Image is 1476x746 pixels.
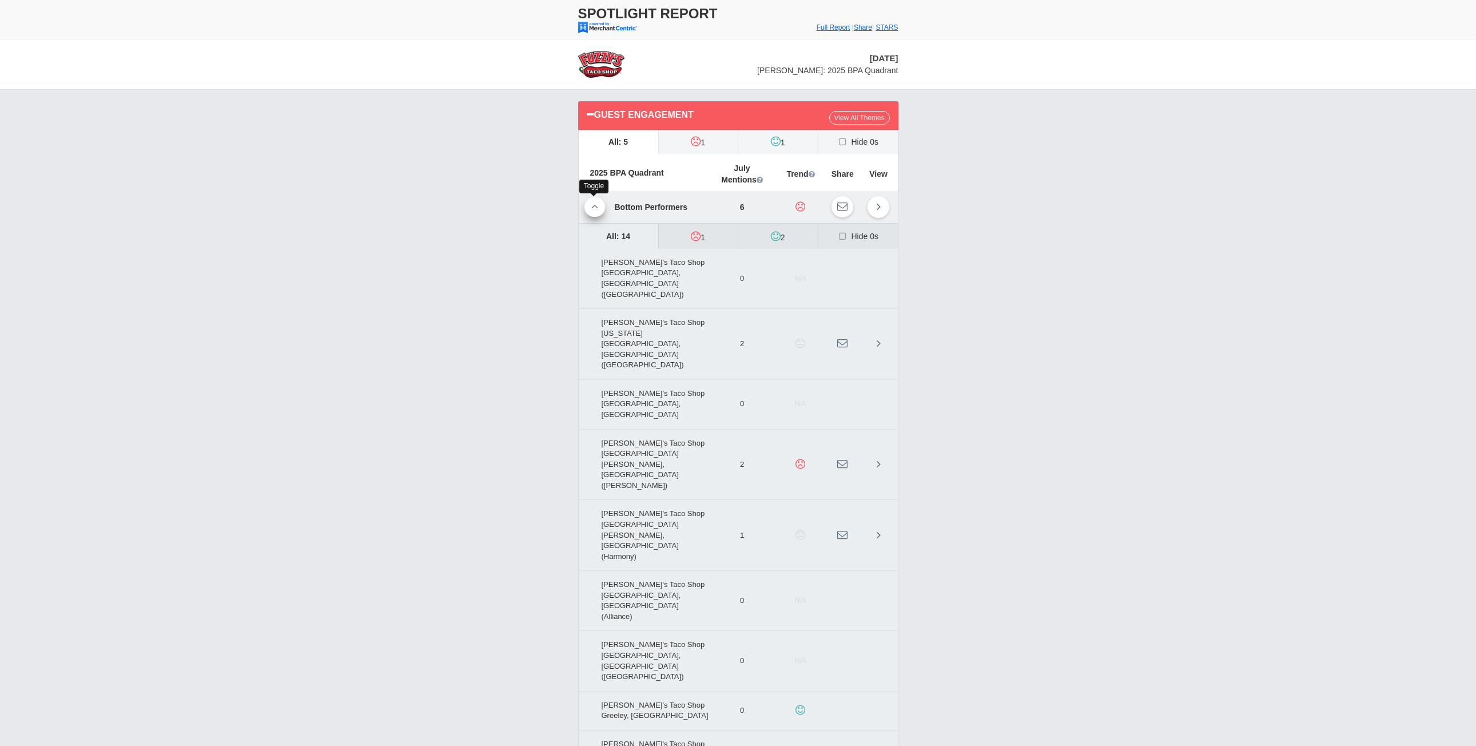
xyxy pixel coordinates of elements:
td: 6 [709,191,775,223]
span: N/A [795,275,806,283]
td: 2 [709,309,775,380]
td: [PERSON_NAME]'s Taco Shop [GEOGRAPHIC_DATA][PERSON_NAME], [GEOGRAPHIC_DATA] ([PERSON_NAME]) [579,429,709,500]
td: 0 [709,249,775,309]
th: 2025 BPA Quadrant [579,154,709,191]
td: [PERSON_NAME]'s Taco Shop [GEOGRAPHIC_DATA], [GEOGRAPHIC_DATA] ([GEOGRAPHIC_DATA]) [579,249,709,309]
a: STARS [876,23,898,31]
td: 0 [709,631,775,691]
span: [PERSON_NAME]: 2025 BPA Quadrant [757,66,898,75]
img: stars-fuzzys-taco-shop-logo-50.png [578,51,625,78]
label: All: 14 [579,224,658,248]
td: 0 [709,691,775,730]
span: N/A [795,597,806,605]
td: [PERSON_NAME]'s Taco Shop [US_STATE][GEOGRAPHIC_DATA], [GEOGRAPHIC_DATA] ([GEOGRAPHIC_DATA]) [579,309,709,380]
label: 1 [738,130,818,154]
span: Bottom Performers [608,197,695,217]
td: [PERSON_NAME]'s Taco Shop Greeley, [GEOGRAPHIC_DATA] [579,691,709,730]
label: Hide 0s [818,224,898,248]
label: Hide 0s [818,130,898,154]
td: [PERSON_NAME]'s Taco Shop [GEOGRAPHIC_DATA], [GEOGRAPHIC_DATA] (Alliance) [579,571,709,631]
th: Share [826,154,860,191]
div: Guest Engagement [587,106,829,122]
span: | [852,23,854,31]
label: 1 [659,225,738,249]
td: [PERSON_NAME]'s Taco Shop [GEOGRAPHIC_DATA], [GEOGRAPHIC_DATA] [579,379,709,429]
td: 0 [709,571,775,631]
label: 1 [659,130,738,154]
span: N/A [795,657,806,665]
span: | [872,23,874,31]
a: Share [854,23,872,31]
img: mc-powered-by-logo-103.png [578,22,637,33]
td: 0 [709,379,775,429]
th: View [860,154,898,191]
td: 2 [709,429,775,500]
a: View All Themes [829,111,890,125]
td: [PERSON_NAME]'s Taco Shop [GEOGRAPHIC_DATA], [GEOGRAPHIC_DATA] ([GEOGRAPHIC_DATA]) [579,631,709,691]
a: Full Report [817,23,850,31]
label: 2 [738,225,818,249]
td: 1 [709,500,775,571]
td: [PERSON_NAME]'s Taco Shop [GEOGRAPHIC_DATA][PERSON_NAME], [GEOGRAPHIC_DATA] (Harmony) [579,500,709,571]
span: Trend [786,168,814,180]
span: July Mentions [721,162,762,185]
span: N/A [795,400,806,408]
div: Toggle [579,180,608,193]
span: [DATE] [870,53,898,63]
label: All: 5 [579,130,658,154]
